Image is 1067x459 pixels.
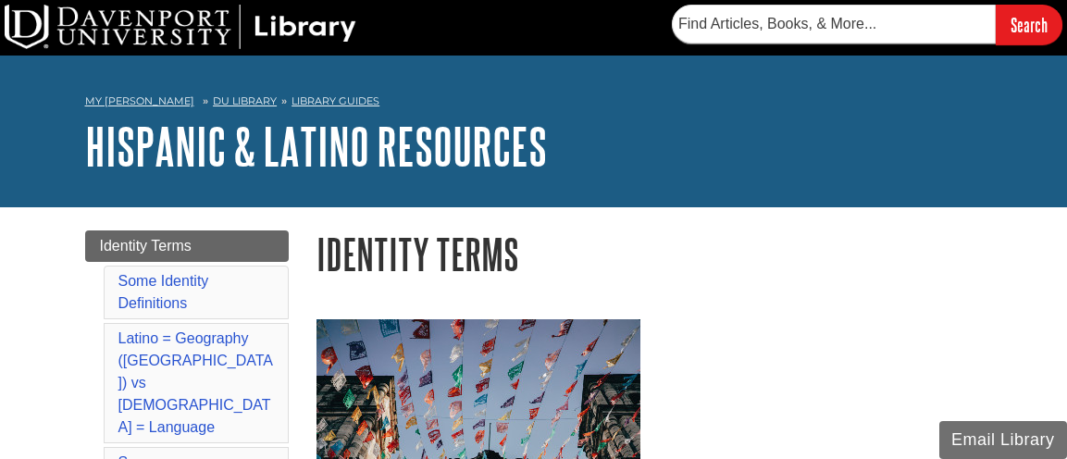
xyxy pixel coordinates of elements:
[5,5,356,49] img: DU Library
[100,238,192,254] span: Identity Terms
[85,93,194,109] a: My [PERSON_NAME]
[292,94,379,107] a: Library Guides
[85,230,289,262] a: Identity Terms
[85,89,983,118] nav: breadcrumb
[672,5,996,43] input: Find Articles, Books, & More...
[672,5,1062,44] form: Searches DU Library's articles, books, and more
[118,330,273,435] a: Latino = Geography ([GEOGRAPHIC_DATA]) vs [DEMOGRAPHIC_DATA] = Language
[213,94,277,107] a: DU Library
[85,118,547,175] a: Hispanic & Latino Resources
[939,421,1067,459] button: Email Library
[996,5,1062,44] input: Search
[118,273,209,311] a: Some Identity Definitions
[316,230,983,278] h1: Identity Terms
